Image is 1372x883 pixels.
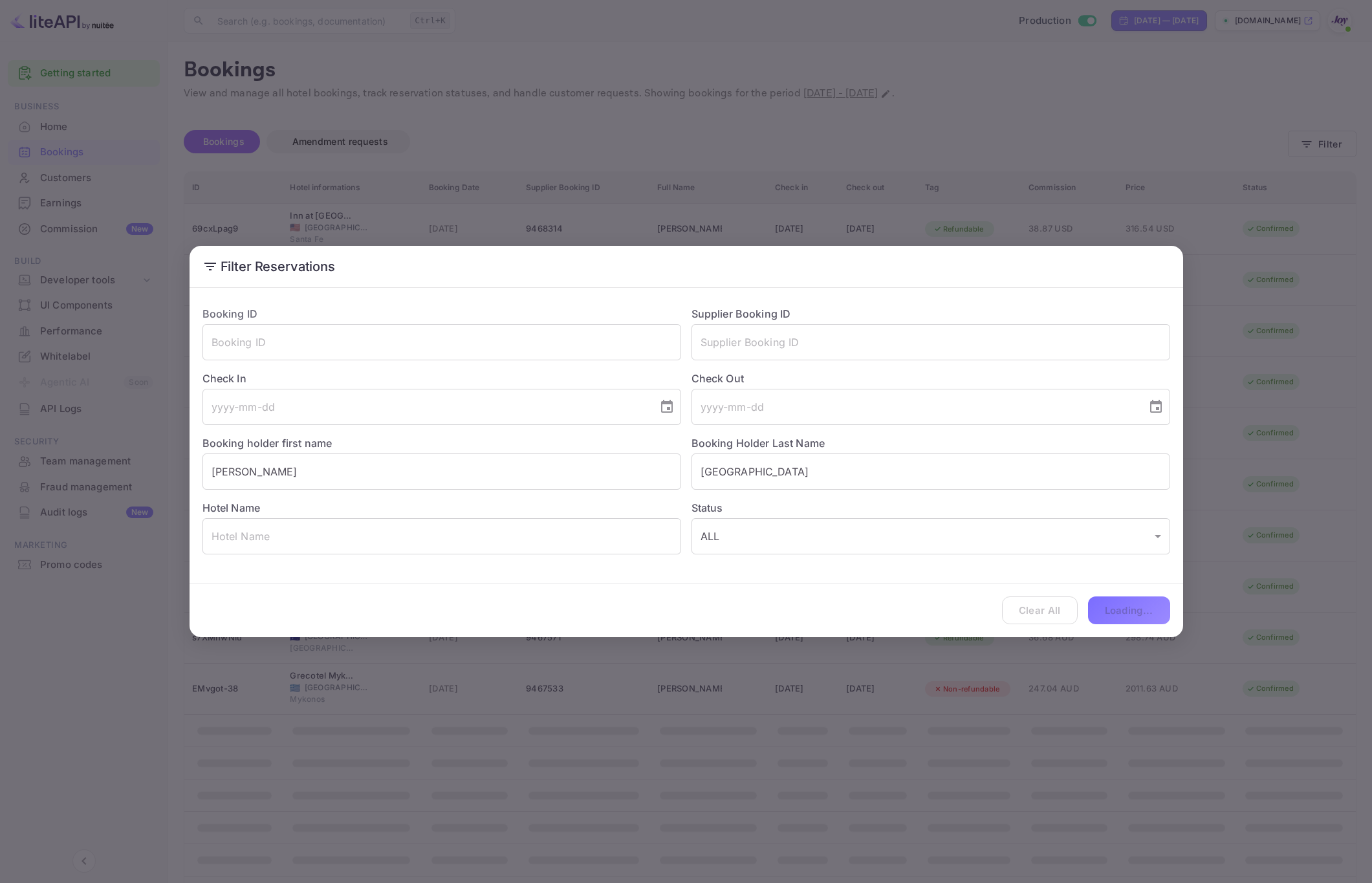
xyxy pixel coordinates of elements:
[691,437,825,450] label: Booking Holder Last Name
[691,371,1170,386] label: Check Out
[691,324,1170,360] input: Supplier Booking ID
[202,324,681,360] input: Booking ID
[691,389,1138,425] input: yyyy-mm-dd
[202,501,261,514] label: Hotel Name
[202,437,332,450] label: Booking holder first name
[691,518,1170,554] div: ALL
[691,453,1170,490] input: Holder Last Name
[202,371,681,386] label: Check In
[1143,394,1169,420] button: Choose date
[190,246,1183,287] h2: Filter Reservations
[691,307,791,320] label: Supplier Booking ID
[202,518,681,554] input: Hotel Name
[202,307,258,320] label: Booking ID
[654,394,680,420] button: Choose date
[691,500,1170,516] label: Status
[202,389,649,425] input: yyyy-mm-dd
[202,453,681,490] input: Holder First Name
